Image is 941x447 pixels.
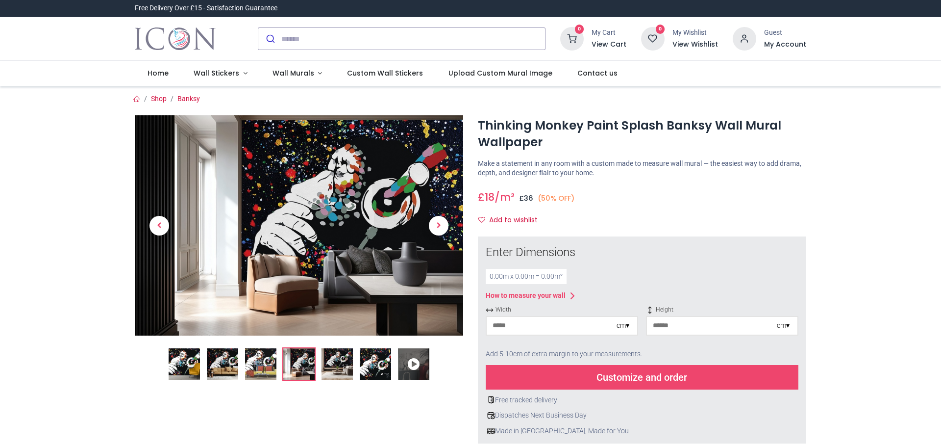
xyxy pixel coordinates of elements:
[148,68,169,78] span: Home
[486,426,798,436] div: Made in [GEOGRAPHIC_DATA], Made for You
[592,40,626,50] a: View Cart
[519,193,533,203] span: £
[764,28,806,38] div: Guest
[486,343,798,365] div: Add 5-10cm of extra margin to your measurements.
[495,190,515,204] span: /m²
[135,115,463,336] img: WS-73063-04
[478,190,495,204] span: £
[577,68,618,78] span: Contact us
[478,117,806,151] h1: Thinking Monkey Paint Splash Banksy Wall Mural Wallpaper
[486,269,567,285] div: 0.00 m x 0.00 m = 0.00 m²
[486,395,798,405] div: Free tracked delivery
[486,291,566,301] div: How to measure your wall
[258,28,281,50] button: Submit
[135,3,277,13] div: Free Delivery Over £15 - Satisfaction Guarantee
[135,25,216,53] img: Icon Wall Stickers
[429,216,448,236] span: Next
[600,3,806,13] iframe: Customer reviews powered by Trustpilot
[448,68,552,78] span: Upload Custom Mural Image
[135,25,216,53] a: Logo of Icon Wall Stickers
[272,68,314,78] span: Wall Murals
[672,28,718,38] div: My Wishlist
[478,212,546,229] button: Add to wishlistAdd to wishlist
[260,61,335,86] a: Wall Murals
[478,216,485,223] i: Add to wishlist
[777,321,790,331] div: cm ▾
[646,306,798,314] span: Height
[486,365,798,390] div: Customize and order
[764,40,806,50] a: My Account
[181,61,260,86] a: Wall Stickers
[283,348,315,380] img: WS-73063-04
[169,348,200,380] img: Thinking Monkey Paint Splash Banksy Wall Mural Wallpaper
[592,28,626,38] div: My Cart
[486,244,798,261] div: Enter Dimensions
[487,427,495,435] img: uk
[560,34,584,42] a: 0
[641,34,665,42] a: 0
[672,40,718,50] a: View Wishlist
[194,68,239,78] span: Wall Stickers
[414,148,463,302] a: Next
[485,190,495,204] span: 18
[575,25,584,34] sup: 0
[135,148,184,302] a: Previous
[617,321,629,331] div: cm ▾
[322,348,353,380] img: WS-73063-05
[538,193,575,204] small: (50% OFF)
[207,348,238,380] img: WS-73063-02
[149,216,169,236] span: Previous
[524,193,533,203] span: 36
[245,348,276,380] img: WS-73063-03
[151,95,167,103] a: Shop
[656,25,665,34] sup: 0
[177,95,200,103] a: Banksy
[486,306,638,314] span: Width
[360,348,391,380] img: WS-73063-06
[347,68,423,78] span: Custom Wall Stickers
[486,411,798,421] div: Dispatches Next Business Day
[478,159,806,178] p: Make a statement in any room with a custom made to measure wall mural — the easiest way to add dr...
